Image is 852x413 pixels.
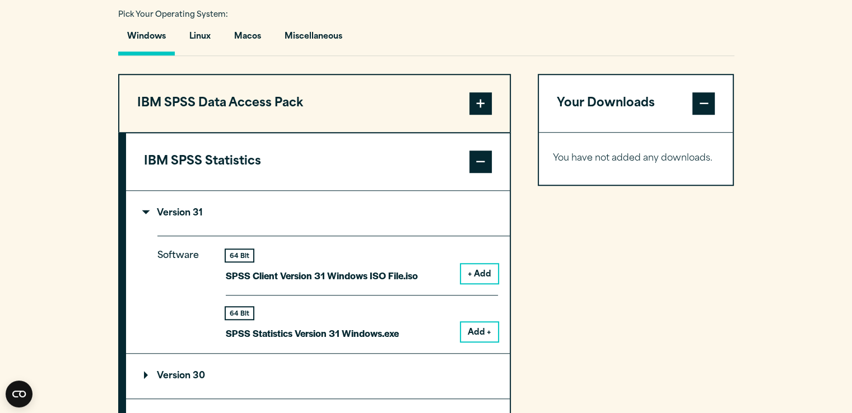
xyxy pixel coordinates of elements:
p: You have not added any downloads. [553,151,719,167]
button: Linux [180,24,220,55]
p: Version 30 [144,372,205,381]
button: Miscellaneous [276,24,351,55]
button: Add + [461,322,498,341]
p: Software [157,248,208,332]
div: Your Downloads [539,132,733,185]
p: Version 31 [144,209,203,218]
span: Pick Your Operating System: [118,11,228,18]
button: Your Downloads [539,75,733,132]
p: SPSS Client Version 31 Windows ISO File.iso [226,267,418,284]
div: 64 Bit [226,307,253,319]
button: + Add [461,264,498,283]
div: 64 Bit [226,250,253,261]
p: SPSS Statistics Version 31 Windows.exe [226,325,399,341]
summary: Version 31 [126,191,510,236]
button: IBM SPSS Data Access Pack [119,75,510,132]
button: Macos [225,24,270,55]
summary: Version 30 [126,354,510,398]
button: Windows [118,24,175,55]
button: Open CMP widget [6,381,32,407]
button: IBM SPSS Statistics [126,133,510,190]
